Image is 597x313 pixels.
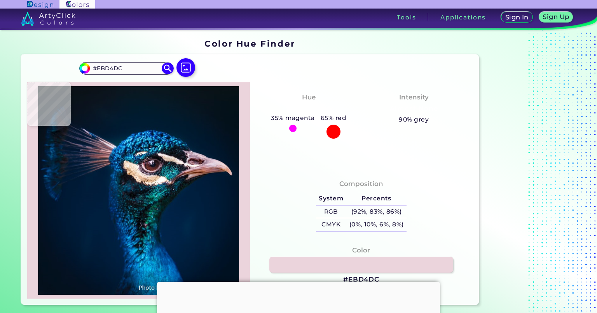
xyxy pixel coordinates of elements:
[386,104,441,113] h3: Almost None
[540,12,571,23] a: Sign Up
[440,14,486,20] h3: Applications
[204,38,295,49] h1: Color Hue Finder
[346,218,407,231] h5: (0%, 10%, 6%, 8%)
[346,205,407,218] h5: (92%, 83%, 86%)
[90,63,162,73] input: type color..
[352,245,370,256] h4: Color
[21,12,76,26] img: logo_artyclick_colors_white.svg
[316,205,346,218] h5: RGB
[162,63,173,74] img: icon search
[339,178,383,190] h4: Composition
[397,14,416,20] h3: Tools
[283,104,334,113] h3: Pinkish Red
[506,14,528,20] h5: Sign In
[544,14,568,20] h5: Sign Up
[316,218,346,231] h5: CMYK
[343,275,379,284] h3: #EBD4DC
[399,115,429,125] h5: 90% grey
[302,92,316,103] h4: Hue
[268,113,318,123] h5: 35% magenta
[316,192,346,205] h5: System
[482,36,579,308] iframe: Advertisement
[27,1,53,8] img: ArtyClick Design logo
[176,58,195,77] img: icon picture
[31,86,246,295] img: img_pavlin.jpg
[346,192,407,205] h5: Percents
[318,113,349,123] h5: 65% red
[399,92,429,103] h4: Intensity
[502,12,531,23] a: Sign In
